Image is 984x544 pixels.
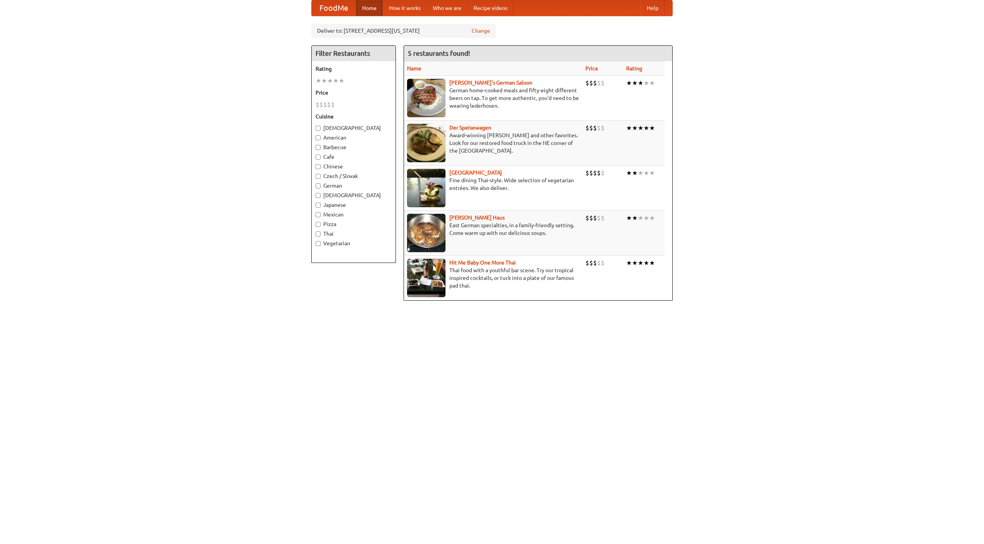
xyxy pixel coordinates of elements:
li: $ [589,169,593,177]
li: $ [597,214,601,222]
li: $ [601,79,605,87]
li: ★ [632,214,638,222]
a: FoodMe [312,0,356,16]
li: ★ [643,124,649,132]
li: ★ [626,214,632,222]
img: satay.jpg [407,169,445,207]
li: ★ [643,169,649,177]
li: ★ [632,169,638,177]
li: $ [601,169,605,177]
p: East German specialties, in a family-friendly setting. Come warm up with our delicious soups. [407,221,579,237]
li: $ [585,79,589,87]
li: $ [323,100,327,109]
input: Chinese [316,164,321,169]
li: ★ [649,124,655,132]
p: German home-cooked meals and fifty-eight different beers on tap. To get more authentic, you'd nee... [407,87,579,110]
li: ★ [643,259,649,267]
li: $ [585,214,589,222]
a: Help [641,0,665,16]
label: Pizza [316,220,392,228]
li: ★ [333,77,339,85]
input: American [316,135,321,140]
li: ★ [632,124,638,132]
h5: Price [316,89,392,96]
input: Pizza [316,222,321,227]
li: ★ [638,79,643,87]
label: Thai [316,230,392,238]
li: $ [589,214,593,222]
li: ★ [626,259,632,267]
a: [PERSON_NAME]'s German Saloon [449,80,532,86]
a: Rating [626,65,642,72]
h5: Rating [316,65,392,73]
img: babythai.jpg [407,259,445,297]
img: speisewagen.jpg [407,124,445,162]
label: Barbecue [316,143,392,151]
li: $ [585,259,589,267]
a: Hit Me Baby One More Thai [449,260,516,266]
li: $ [593,169,597,177]
a: Home [356,0,383,16]
p: Thai food with a youthful bar scene. Try our tropical inspired cocktails, or tuck into a plate of... [407,266,579,289]
li: ★ [626,169,632,177]
p: Fine dining Thai-style. Wide selection of vegetarian entrées. We also deliver. [407,176,579,192]
li: ★ [643,214,649,222]
li: ★ [638,169,643,177]
li: ★ [638,259,643,267]
li: $ [589,259,593,267]
input: Vegetarian [316,241,321,246]
div: Deliver to: [STREET_ADDRESS][US_STATE] [311,24,496,38]
li: $ [593,79,597,87]
li: ★ [339,77,344,85]
li: $ [601,124,605,132]
li: $ [585,124,589,132]
label: Mexican [316,211,392,218]
li: $ [597,124,601,132]
li: ★ [321,77,327,85]
input: [DEMOGRAPHIC_DATA] [316,126,321,131]
a: Recipe videos [467,0,514,16]
a: [GEOGRAPHIC_DATA] [449,170,502,176]
a: Change [472,27,490,35]
li: ★ [632,79,638,87]
li: $ [601,259,605,267]
li: $ [597,259,601,267]
li: $ [327,100,331,109]
li: $ [589,79,593,87]
label: Chinese [316,163,392,170]
li: $ [589,124,593,132]
li: ★ [632,259,638,267]
label: [DEMOGRAPHIC_DATA] [316,124,392,132]
h4: Filter Restaurants [312,46,396,61]
input: German [316,183,321,188]
li: ★ [649,169,655,177]
li: ★ [316,77,321,85]
input: [DEMOGRAPHIC_DATA] [316,193,321,198]
input: Cafe [316,155,321,160]
li: ★ [626,79,632,87]
input: Czech / Slovak [316,174,321,179]
li: $ [597,169,601,177]
li: $ [601,214,605,222]
input: Thai [316,231,321,236]
li: $ [593,214,597,222]
label: [DEMOGRAPHIC_DATA] [316,191,392,199]
li: $ [331,100,335,109]
a: Der Speisewagen [449,125,491,131]
ng-pluralize: 5 restaurants found! [408,50,470,57]
li: ★ [649,79,655,87]
input: Barbecue [316,145,321,150]
label: German [316,182,392,190]
li: ★ [327,77,333,85]
li: $ [597,79,601,87]
li: ★ [638,124,643,132]
b: [PERSON_NAME] Haus [449,215,505,221]
a: How it works [383,0,427,16]
img: esthers.jpg [407,79,445,117]
li: ★ [649,214,655,222]
li: $ [593,259,597,267]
